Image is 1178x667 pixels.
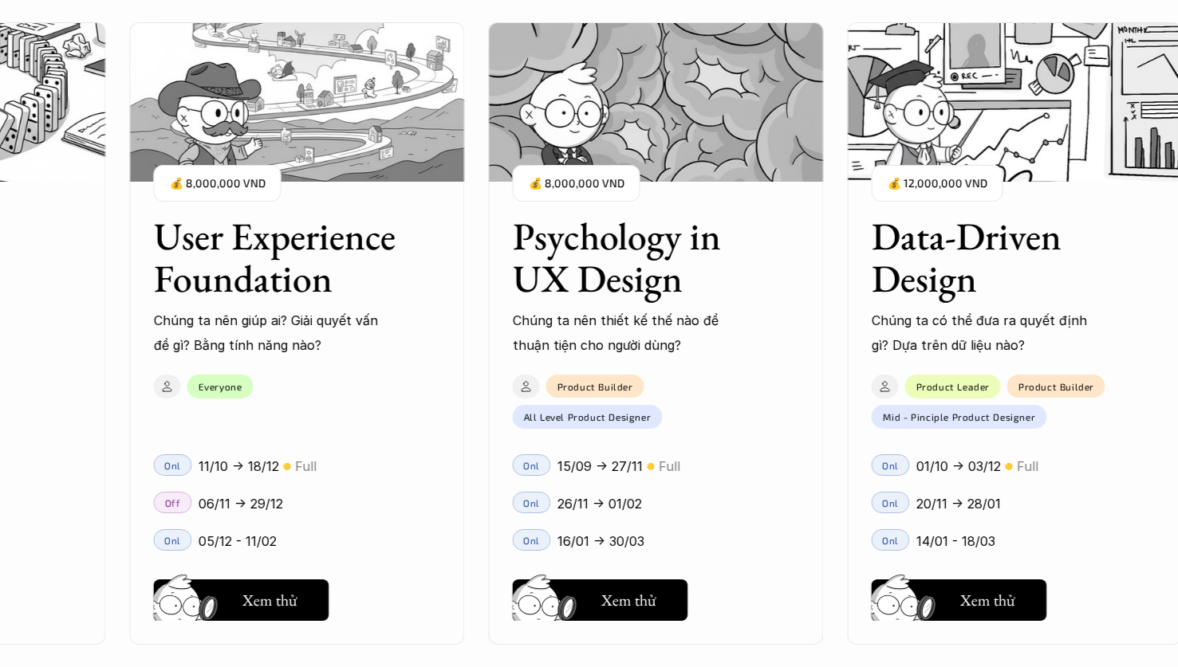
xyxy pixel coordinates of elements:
h5: Xem thử [601,589,656,611]
p: Product Leader [916,381,989,392]
p: 05/12 - 11/02 [198,529,276,553]
p: All Level Product Designer [523,411,651,422]
p: Onl [523,535,540,546]
p: Onl [882,497,899,508]
p: Product Builder [1018,381,1094,392]
p: 16/01 -> 30/03 [557,529,644,553]
a: Xem thử [153,573,329,621]
p: 15/09 -> 27/11 [557,454,642,478]
p: Full [1016,454,1038,478]
p: Onl [882,460,899,471]
p: 💰 12,000,000 VND [887,173,987,194]
p: 💰 8,000,000 VND [169,173,265,194]
p: 20/11 -> 28/01 [916,492,1000,516]
h5: Xem thử [959,589,1014,611]
p: Product Builder [557,381,632,392]
p: Off [164,497,180,508]
p: Chúng ta có thể đưa ra quyết định gì? Dựa trên dữ liệu nào? [871,308,1102,357]
p: Chúng ta nên thiết kế thế nào để thuận tiện cho người dùng? [512,308,743,357]
p: 💰 8,000,000 VND [528,173,624,194]
p: Onl [164,460,181,471]
p: 01/10 -> 03/12 [916,454,1000,478]
p: Onl [523,460,540,471]
h3: User Experience Foundation [153,215,400,300]
p: Onl [523,497,540,508]
p: 26/11 -> 01/02 [557,492,641,516]
p: Full [658,454,680,478]
button: Xem thử [153,579,329,621]
p: 🟡 [646,461,654,473]
p: Chúng ta nên giúp ai? Giải quyết vấn đề gì? Bằng tính năng nào? [153,308,384,357]
h3: Psychology in UX Design [512,215,759,300]
p: Onl [882,535,899,546]
h5: Xem thử [242,589,297,611]
p: Mid - Pinciple Product Designer [882,411,1035,422]
p: 🟡 [1004,461,1012,473]
a: Xem thử [512,573,687,621]
button: Xem thử [871,579,1046,621]
p: 11/10 -> 18/12 [198,454,278,478]
button: Xem thử [512,579,687,621]
p: Full [294,454,316,478]
p: Onl [164,535,181,546]
p: 06/11 -> 29/12 [198,492,282,516]
h3: Data-Driven Design [871,215,1118,300]
a: Xem thử [871,573,1046,621]
p: Everyone [198,381,242,392]
p: 🟡 [282,461,290,473]
p: 14/01 - 18/03 [916,529,995,553]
